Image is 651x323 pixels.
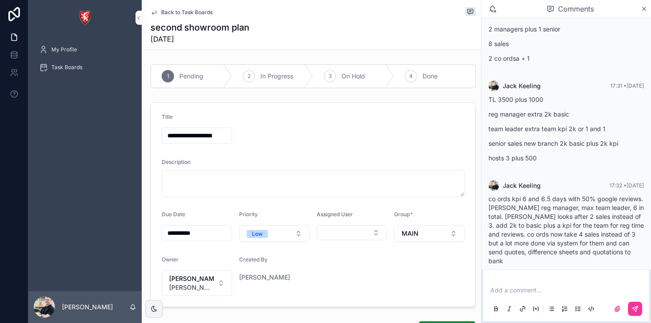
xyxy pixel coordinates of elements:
[248,73,251,80] span: 2
[488,139,644,148] p: senior sales new branch 2k basic plus 2k kpi
[169,283,214,292] span: [PERSON_NAME][EMAIL_ADDRESS][DOMAIN_NAME]
[239,211,258,218] span: Priority
[51,64,82,71] span: Task Boards
[317,225,387,240] button: Select Button
[51,46,77,53] span: My Profile
[488,124,644,133] p: team leader extra team kpi 2k or 1 and 1
[317,211,353,218] span: Assigned User
[162,256,178,263] span: Owner
[179,72,203,81] span: Pending
[488,109,644,119] p: reg manager extra 2k basic
[151,9,213,16] a: Back to Task Boards
[488,24,644,34] p: 2 managers plus 1 senior
[610,82,644,89] span: 17:31 • [DATE]
[252,230,263,238] div: Low
[151,34,249,44] span: [DATE]
[28,35,142,87] div: scrollable content
[151,21,249,34] h1: second showroom plan
[503,181,541,190] span: Jack Keeling
[609,182,644,189] span: 17:32 • [DATE]
[409,73,413,80] span: 4
[488,95,644,104] p: TL 3500 plus 1000
[402,229,418,238] span: MAIN
[558,4,594,14] span: Comments
[162,159,190,166] span: Description
[62,303,113,311] p: [PERSON_NAME]
[503,82,541,90] span: Jack Keeling
[239,225,310,242] button: Select Button
[488,39,644,48] p: 8 sales
[167,73,169,80] span: 1
[394,211,410,218] span: Group
[34,59,136,75] a: Task Boards
[488,195,644,265] span: co ords kpi 6 and 6.5 days with 50% google reviews. [PERSON_NAME] reg manager, max team leader, 6...
[239,256,267,263] span: Created By
[78,11,92,25] img: App logo
[422,72,438,81] span: Done
[488,54,644,63] p: 2 co ordsa + 1
[260,72,293,81] span: In Progress
[169,274,214,283] span: [PERSON_NAME]
[162,270,232,296] button: Select Button
[162,113,173,120] span: Title
[488,153,644,163] p: hosts 3 plus 500
[341,72,365,81] span: On Hold
[329,73,332,80] span: 3
[161,9,213,16] span: Back to Task Boards
[394,225,465,242] button: Select Button
[239,273,290,282] a: [PERSON_NAME]
[162,211,185,218] span: Due Date
[34,42,136,58] a: My Profile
